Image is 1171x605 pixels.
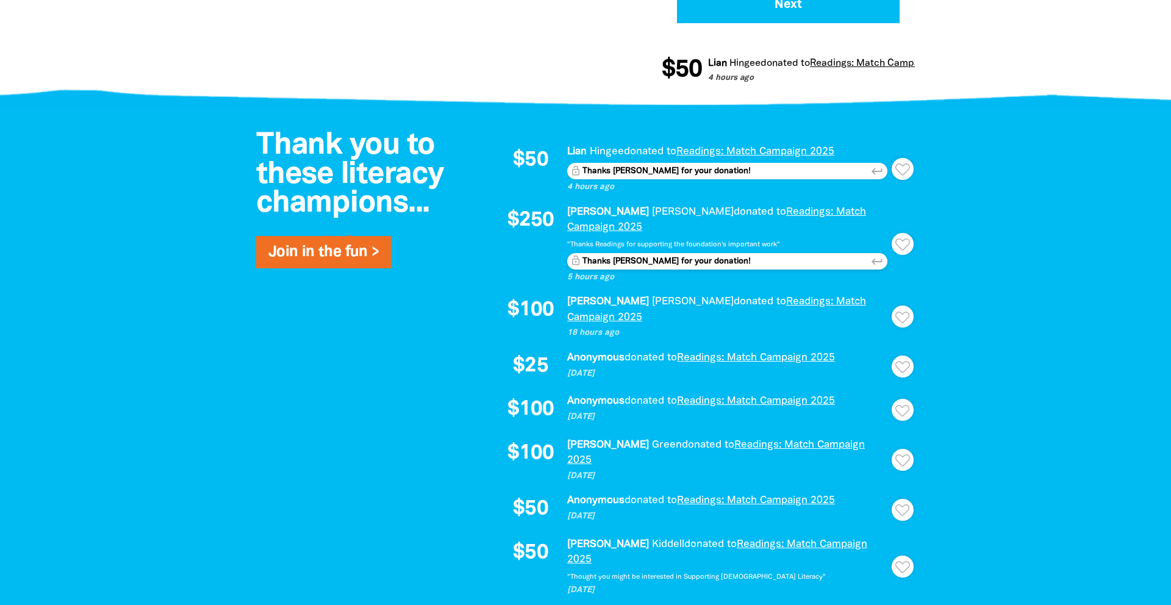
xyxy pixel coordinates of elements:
p: 18 hours ago [567,327,887,339]
em: "Thought you might be interested in Supporting [DEMOGRAPHIC_DATA] Literacy" [567,574,826,580]
p: [DATE] [567,510,887,523]
a: Readings: Match Campaign 2025 [677,496,835,505]
span: donated to [684,540,737,549]
span: Thank you to these literacy champions... [256,132,443,218]
em: Hingee [729,59,760,68]
button: keyboard_return [868,253,887,270]
textarea: Thanks [PERSON_NAME] for your donation! [567,253,887,270]
a: Readings: Match Campaign 2025 [676,147,834,156]
p: [DATE] [567,584,887,596]
p: [DATE] [567,411,887,423]
span: donated to [625,396,677,406]
i: keyboard_return [870,255,884,268]
p: [DATE] [567,368,887,380]
em: [PERSON_NAME] [567,440,649,449]
label: Keep this private [567,252,581,269]
span: donated to [682,440,734,449]
p: [DATE] [567,470,887,482]
textarea: Thanks [PERSON_NAME] for your donation! [567,163,887,179]
a: Join in the fun > [268,245,379,259]
span: donated to [625,353,677,362]
span: $50 [513,150,548,171]
p: 4 hours ago [567,181,887,193]
em: Anonymous [567,496,625,505]
em: "Thanks Readings for supporting the foundation's important work" [567,242,780,248]
span: donated to [625,496,677,505]
em: Anonymous [567,396,625,406]
label: Keep this private [567,162,581,179]
a: Readings: Match Campaign 2025 [677,396,835,406]
em: Anonymous [567,353,625,362]
span: donated to [734,297,786,306]
em: [PERSON_NAME] [652,297,734,306]
p: 5 hours ago [567,271,887,284]
a: Readings: Match Campaign 2025 [809,59,957,68]
span: $250 [507,210,554,231]
em: Hingee [590,147,624,156]
em: Lian [707,59,726,68]
span: donated to [760,59,809,68]
button: keyboard_return [868,163,887,179]
em: Lian [567,147,587,156]
i: keyboard_return [870,165,884,178]
a: Readings: Match Campaign 2025 [567,297,866,322]
em: Kiddell [652,540,684,549]
em: [PERSON_NAME] [652,207,734,217]
em: Green [652,440,682,449]
span: $25 [513,356,548,377]
span: donated to [624,147,676,156]
span: donated to [734,207,786,217]
span: $100 [507,399,554,420]
em: [PERSON_NAME] [567,207,649,217]
em: [PERSON_NAME] [567,540,649,549]
span: $100 [507,443,554,464]
span: $50 [661,58,701,82]
span: $50 [513,543,548,564]
em: [PERSON_NAME] [567,297,649,306]
div: Donation stream [662,51,915,90]
a: Readings: Match Campaign 2025 [677,353,835,362]
span: $50 [513,499,548,520]
span: $100 [507,300,554,321]
p: 4 hours ago [707,73,957,85]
